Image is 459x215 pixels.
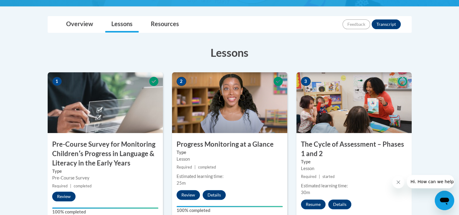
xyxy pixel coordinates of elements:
span: | [319,174,320,179]
span: 3 [301,77,311,86]
span: | [70,184,71,188]
iframe: Button to launch messaging window [435,191,454,210]
label: Type [52,168,158,175]
img: Course Image [48,72,163,133]
span: completed [198,165,216,169]
span: 2 [177,77,186,86]
div: Lesson [301,165,407,172]
label: Type [301,159,407,165]
span: Required [52,184,68,188]
span: Required [177,165,192,169]
label: 100% completed [177,207,283,214]
h3: Pre-Course Survey for Monitoring Childrenʹs Progress in Language & Literacy in the Early Years [48,140,163,168]
button: Feedback [343,19,370,29]
label: Type [177,149,283,156]
div: Estimated learning time: [301,183,407,189]
span: 1 [52,77,62,86]
button: Review [177,190,200,200]
button: Review [52,192,76,201]
span: Hi. How can we help? [4,4,49,9]
span: Required [301,174,316,179]
button: Details [203,190,226,200]
div: Your progress [177,206,283,207]
button: Details [328,200,351,209]
img: Course Image [172,72,287,133]
div: Pre-Course Survey [52,175,158,181]
a: Overview [60,16,99,32]
span: 25m [177,180,186,186]
div: Lesson [177,156,283,162]
span: completed [74,184,92,188]
span: | [194,165,196,169]
img: Course Image [296,72,412,133]
span: started [322,174,335,179]
iframe: Close message [392,176,404,188]
div: Your progress [52,207,158,209]
iframe: Message from company [407,175,454,188]
div: Estimated learning time: [177,173,283,180]
a: Resources [145,16,185,32]
a: Lessons [105,16,139,32]
h3: Progress Monitoring at a Glance [172,140,287,149]
button: Transcript [372,19,401,29]
h3: Lessons [48,45,412,60]
span: 30m [301,190,310,195]
h3: The Cycle of Assessment – Phases 1 and 2 [296,140,412,159]
button: Resume [301,200,326,209]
